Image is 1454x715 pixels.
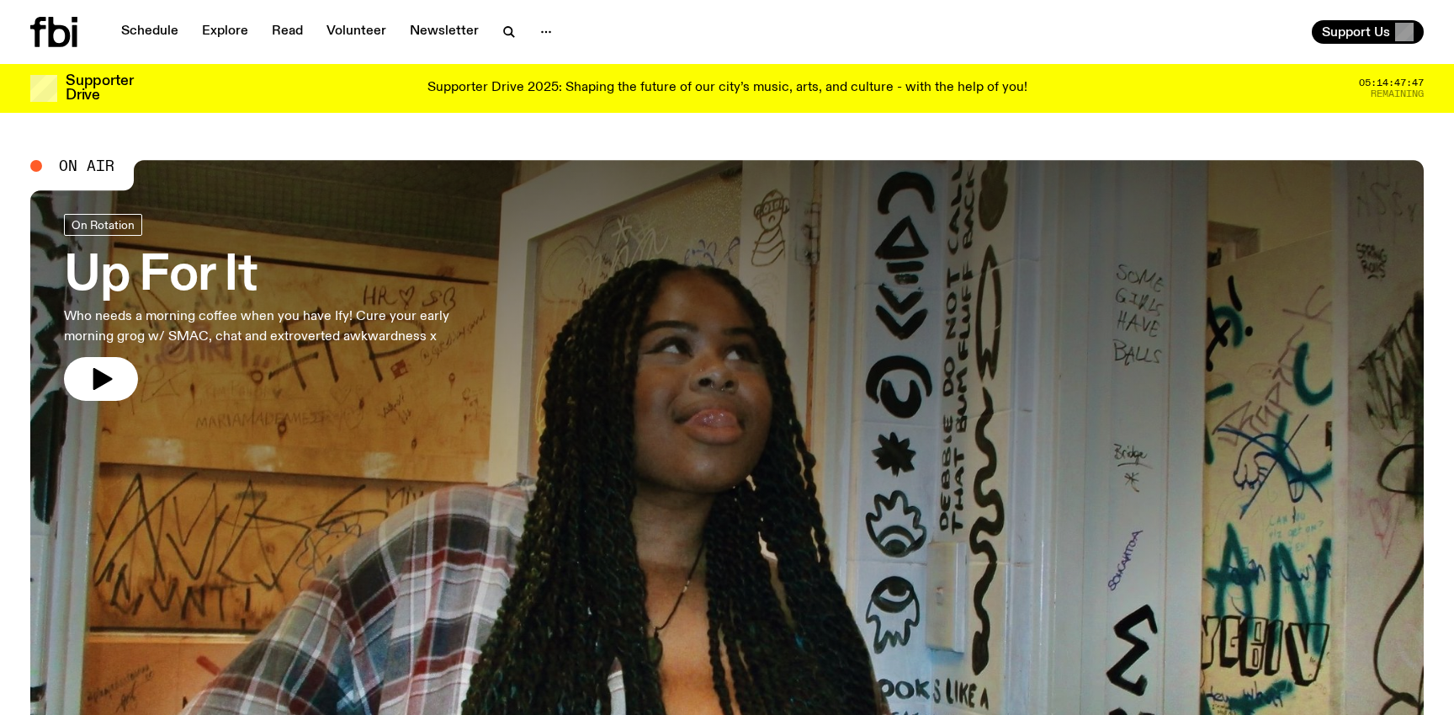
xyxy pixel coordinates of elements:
[316,20,396,44] a: Volunteer
[111,20,188,44] a: Schedule
[262,20,313,44] a: Read
[59,158,114,173] span: On Air
[66,74,133,103] h3: Supporter Drive
[64,253,495,300] h3: Up For It
[192,20,258,44] a: Explore
[72,218,135,231] span: On Rotation
[400,20,489,44] a: Newsletter
[1359,78,1424,88] span: 05:14:47:47
[1322,24,1390,40] span: Support Us
[427,81,1027,96] p: Supporter Drive 2025: Shaping the future of our city’s music, arts, and culture - with the help o...
[1312,20,1424,44] button: Support Us
[64,307,495,347] p: Who needs a morning coffee when you have Ify! Cure your early morning grog w/ SMAC, chat and extr...
[64,214,142,236] a: On Rotation
[1371,89,1424,99] span: Remaining
[64,214,495,401] a: Up For ItWho needs a morning coffee when you have Ify! Cure your early morning grog w/ SMAC, chat...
